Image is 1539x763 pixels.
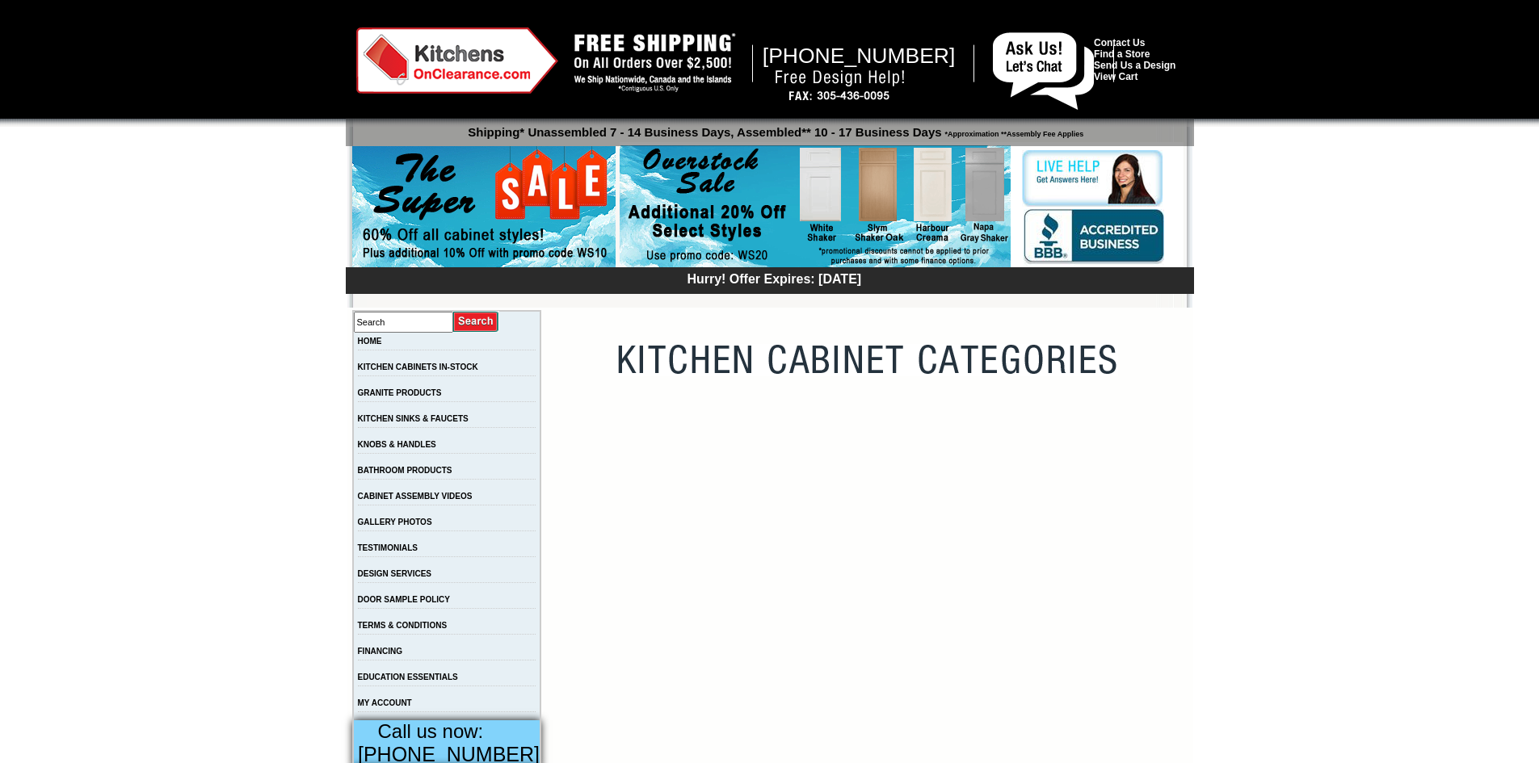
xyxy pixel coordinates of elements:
a: GALLERY PHOTOS [358,518,432,526]
a: CABINET ASSEMBLY VIDEOS [358,492,473,501]
a: DOOR SAMPLE POLICY [358,595,450,604]
a: TESTIMONIALS [358,543,418,552]
a: DESIGN SERVICES [358,569,432,578]
img: Kitchens on Clearance Logo [356,27,558,94]
a: KITCHEN CABINETS IN-STOCK [358,363,478,371]
span: Call us now: [378,720,484,742]
a: View Cart [1094,71,1137,82]
a: Contact Us [1094,37,1145,48]
span: [PHONE_NUMBER] [763,44,956,68]
a: Send Us a Design [1094,60,1175,71]
a: KNOBS & HANDLES [358,440,436,449]
p: Shipping* Unassembled 7 - 14 Business Days, Assembled** 10 - 17 Business Days [354,118,1194,139]
a: Find a Store [1094,48,1150,60]
a: FINANCING [358,647,403,656]
a: KITCHEN SINKS & FAUCETS [358,414,469,423]
a: EDUCATION ESSENTIALS [358,673,458,681]
a: HOME [358,337,382,346]
span: *Approximation **Assembly Fee Applies [942,126,1084,138]
a: GRANITE PRODUCTS [358,388,442,397]
a: MY ACCOUNT [358,698,412,707]
a: TERMS & CONDITIONS [358,621,448,630]
div: Hurry! Offer Expires: [DATE] [354,270,1194,287]
input: Submit [453,311,499,333]
a: BATHROOM PRODUCTS [358,466,452,475]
